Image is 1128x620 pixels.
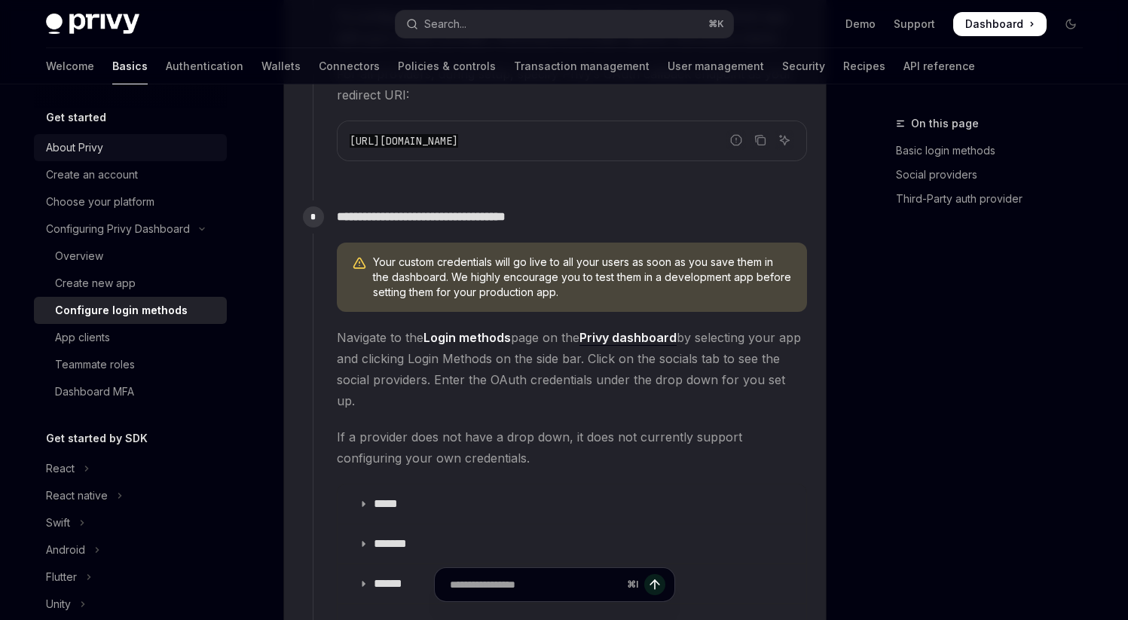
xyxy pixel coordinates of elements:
[352,256,367,271] svg: Warning
[46,460,75,478] div: React
[782,48,825,84] a: Security
[34,161,227,188] a: Create an account
[845,17,876,32] a: Demo
[46,193,154,211] div: Choose your platform
[398,48,496,84] a: Policies & controls
[34,482,227,509] button: Toggle React native section
[46,487,108,505] div: React native
[55,356,135,374] div: Teammate roles
[46,108,106,127] h5: Get started
[911,115,979,133] span: On this page
[34,297,227,324] a: Configure login methods
[46,568,77,586] div: Flutter
[34,243,227,270] a: Overview
[34,270,227,297] a: Create new app
[373,255,792,300] span: Your custom credentials will go live to all your users as soon as you save them in the dashboard....
[1059,12,1083,36] button: Toggle dark mode
[319,48,380,84] a: Connectors
[46,595,71,613] div: Unity
[708,18,724,30] span: ⌘ K
[46,429,148,447] h5: Get started by SDK
[350,134,458,148] span: [URL][DOMAIN_NAME]
[46,139,103,157] div: About Privy
[396,11,733,38] button: Open search
[34,215,227,243] button: Toggle Configuring Privy Dashboard section
[896,163,1095,187] a: Social providers
[46,541,85,559] div: Android
[34,563,227,591] button: Toggle Flutter section
[750,130,770,150] button: Copy the contents from the code block
[55,383,134,401] div: Dashboard MFA
[34,324,227,351] a: App clients
[34,591,227,618] button: Toggle Unity section
[166,48,243,84] a: Authentication
[34,509,227,536] button: Toggle Swift section
[112,48,148,84] a: Basics
[46,220,190,238] div: Configuring Privy Dashboard
[34,134,227,161] a: About Privy
[261,48,301,84] a: Wallets
[896,139,1095,163] a: Basic login methods
[46,14,139,35] img: dark logo
[46,166,138,184] div: Create an account
[424,15,466,33] div: Search...
[644,574,665,595] button: Send message
[668,48,764,84] a: User management
[34,455,227,482] button: Toggle React section
[423,330,511,345] strong: Login methods
[55,274,136,292] div: Create new app
[450,568,621,601] input: Ask a question...
[965,17,1023,32] span: Dashboard
[843,48,885,84] a: Recipes
[337,327,807,411] span: Navigate to the page on the by selecting your app and clicking Login Methods on the side bar. Cli...
[55,301,188,319] div: Configure login methods
[34,378,227,405] a: Dashboard MFA
[34,351,227,378] a: Teammate roles
[46,48,94,84] a: Welcome
[903,48,975,84] a: API reference
[953,12,1047,36] a: Dashboard
[55,247,103,265] div: Overview
[514,48,650,84] a: Transaction management
[337,63,807,105] span: For all providers, during setup, specify Privy’s OAuth callback endpoint as your redirect URI:
[894,17,935,32] a: Support
[34,536,227,563] button: Toggle Android section
[55,328,110,347] div: App clients
[896,187,1095,211] a: Third-Party auth provider
[34,188,227,215] a: Choose your platform
[337,426,807,469] span: If a provider does not have a drop down, it does not currently support configuring your own crede...
[46,514,70,532] div: Swift
[726,130,746,150] button: Report incorrect code
[579,330,677,346] a: Privy dashboard
[775,130,794,150] button: Ask AI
